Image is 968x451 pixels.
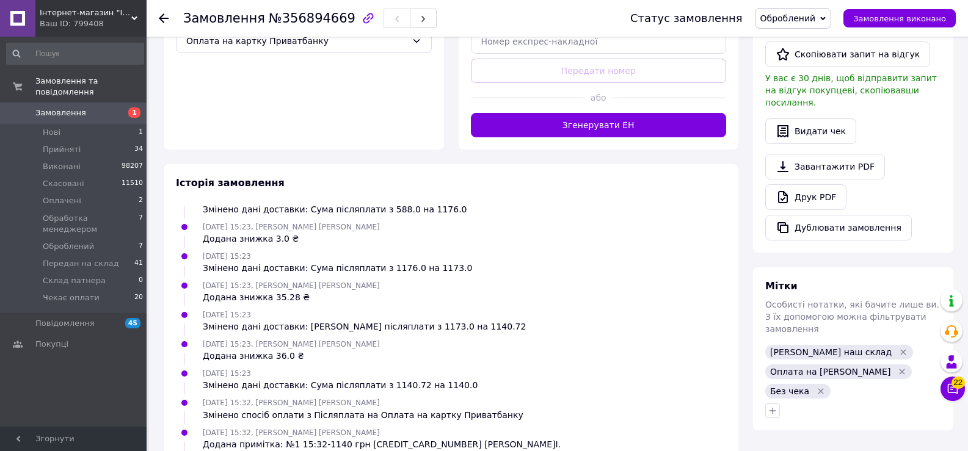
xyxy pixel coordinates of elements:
a: Друк PDF [765,184,846,210]
span: №356894669 [269,11,355,26]
div: Додана знижка 35.28 ₴ [203,291,380,303]
div: Ваш ID: 799408 [40,18,147,29]
span: 1 [128,107,140,118]
span: Чекає оплати [43,292,100,303]
span: [PERSON_NAME] наш склад [770,347,892,357]
a: Завантажити PDF [765,154,885,179]
div: Змінено дані доставки: [PERSON_NAME] післяплати з 1173.0 на 1140.72 [203,320,526,333]
input: Пошук [6,43,144,65]
span: Передан на склад [43,258,118,269]
span: Інтернет-магазин "Ізолон-Вест" [40,7,131,18]
span: 0 [139,275,143,286]
span: 20 [134,292,143,303]
span: [DATE] 15:23 [203,252,251,261]
div: Змінено дані доставки: Сума післяплати з 1176.0 на 1173.0 [203,262,472,274]
div: Додана знижка 3.0 ₴ [203,233,380,245]
div: Змінено дані доставки: Сума післяплати з 588.0 на 1176.0 [203,203,467,215]
span: 2 [139,195,143,206]
svg: Видалити мітку [898,347,908,357]
svg: Видалити мітку [816,386,826,396]
input: Номер експрес-накладної [471,29,727,54]
span: У вас є 30 днів, щоб відправити запит на відгук покупцеві, скопіювавши посилання. [765,73,937,107]
span: 7 [139,213,143,235]
span: 1 [139,127,143,138]
span: Замовлення [35,107,86,118]
div: Повернутися назад [159,12,169,24]
span: 34 [134,144,143,155]
span: Скасовані [43,178,84,189]
span: [DATE] 15:23 [203,311,251,319]
button: Скопіювати запит на відгук [765,41,930,67]
div: Змінено дані доставки: Сума післяплати з 1140.72 на 1140.0 [203,379,478,391]
svg: Видалити мітку [897,367,907,377]
span: Оплачені [43,195,81,206]
span: Склад патнера [43,275,106,286]
span: Оплата на картку Приватбанку [186,34,407,48]
div: Змінено спосіб оплати з Післяплата на Оплата на картку Приватбанку [203,409,523,421]
span: [DATE] 15:32, [PERSON_NAME] [PERSON_NAME] [203,428,380,437]
button: Видати чек [765,118,856,144]
span: 7 [139,241,143,252]
span: Прийняті [43,144,81,155]
span: або [586,92,611,104]
span: Оплата на [PERSON_NAME] [770,367,890,377]
span: Замовлення [183,11,265,26]
button: Дублювати замовлення [765,215,912,240]
span: Замовлення та повідомлення [35,76,147,98]
span: Нові [43,127,60,138]
span: 98207 [122,161,143,172]
span: 41 [134,258,143,269]
span: Оброблений [760,13,816,23]
span: [DATE] 15:23, [PERSON_NAME] [PERSON_NAME] [203,340,380,348]
span: [DATE] 15:23, [PERSON_NAME] [PERSON_NAME] [203,223,380,231]
button: Чат з покупцем22 [941,377,965,401]
span: [DATE] 15:23, [PERSON_NAME] [PERSON_NAME] [203,281,380,290]
span: Замовлення виконано [853,14,946,23]
div: Додана знижка 36.0 ₴ [203,350,380,362]
span: Особисті нотатки, які бачите лише ви. З їх допомогою можна фільтрувати замовлення [765,300,939,334]
div: Статус замовлення [630,12,743,24]
span: Мітки [765,280,798,292]
button: Згенерувати ЕН [471,113,727,137]
span: [DATE] 15:23 [203,369,251,378]
span: [DATE] 15:32, [PERSON_NAME] [PERSON_NAME] [203,399,380,407]
button: Замовлення виконано [843,9,956,27]
span: Виконані [43,161,81,172]
span: Обработка менеджером [43,213,139,235]
span: 45 [125,318,140,328]
span: Повідомлення [35,318,95,329]
div: Додана примітка: №1 15:32-1140 грн [CREDIT_CARD_NUMBER] [PERSON_NAME]І. [203,438,561,450]
span: Покупці [35,339,68,350]
span: Без чека [770,386,809,396]
span: Історія замовлення [176,177,285,189]
span: 11510 [122,178,143,189]
span: 22 [952,377,965,389]
span: Оброблений [43,241,94,252]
